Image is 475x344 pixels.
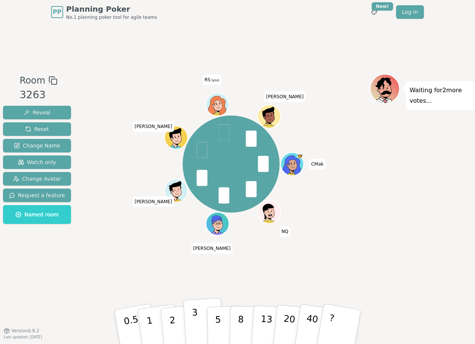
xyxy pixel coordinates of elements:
div: 3263 [20,87,57,103]
span: Click to change your name [264,91,306,102]
button: Change Name [3,139,71,152]
button: Change Avatar [3,172,71,186]
span: Room [20,74,45,87]
button: Reveal [3,106,71,119]
span: Last updated: [DATE] [4,335,42,339]
button: New! [368,5,381,19]
button: Click to change your avatar [207,94,228,115]
a: PPPlanning PokerNo.1 planning poker tool for agile teams [51,4,157,20]
div: New! [372,2,393,11]
span: Reset [25,125,49,133]
span: CMak is the host [297,153,303,159]
a: Log in [396,5,424,19]
span: Change Avatar [13,175,61,183]
span: Watch only [18,158,56,166]
span: Planning Poker [66,4,157,14]
span: Version 0.9.2 [11,328,39,334]
span: Click to change your name [309,159,325,169]
p: Waiting for 2 more votes... [410,85,471,106]
span: Click to change your name [280,226,290,237]
span: Click to change your name [133,196,174,207]
span: Change Name [14,142,60,149]
span: Named room [15,211,59,218]
span: PP [53,8,61,17]
button: Reset [3,122,71,136]
button: Request a feature [3,189,71,202]
span: Click to change your name [203,75,221,85]
button: Named room [3,205,71,224]
span: Click to change your name [133,121,174,132]
span: (you) [210,79,219,82]
span: Reveal [24,109,50,116]
span: No.1 planning poker tool for agile teams [66,14,157,20]
span: Click to change your name [191,243,233,254]
span: Request a feature [9,192,65,199]
button: Version0.9.2 [4,328,39,334]
button: Watch only [3,155,71,169]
